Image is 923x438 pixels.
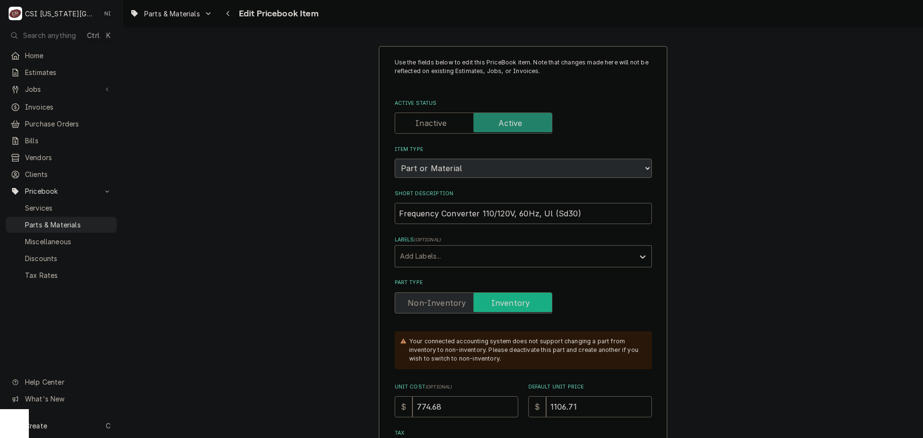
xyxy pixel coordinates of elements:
[6,133,117,149] a: Bills
[25,220,112,230] span: Parts & Materials
[528,396,546,417] div: $
[25,270,112,280] span: Tax Rates
[6,99,117,115] a: Invoices
[6,81,117,97] a: Go to Jobs
[395,203,652,224] input: Name used to describe this Part or Material
[395,292,652,313] div: Inventory
[25,9,96,19] div: CSI [US_STATE][GEOGRAPHIC_DATA].
[25,253,112,263] span: Discounts
[414,237,441,242] span: ( optional )
[106,421,111,431] span: C
[25,136,112,146] span: Bills
[106,30,111,40] span: K
[395,236,652,267] div: Labels
[25,203,112,213] span: Services
[6,183,117,199] a: Go to Pricebook
[6,150,117,165] a: Vendors
[409,337,642,363] div: Your connected accounting system does not support changing a part from inventory to non-inventory...
[6,166,117,182] a: Clients
[25,84,98,94] span: Jobs
[425,384,452,389] span: ( optional )
[25,186,98,196] span: Pricebook
[9,7,22,20] div: C
[6,48,117,63] a: Home
[395,279,652,313] div: Part Type
[236,7,319,20] span: Edit Pricebook Item
[6,391,117,407] a: Go to What's New
[395,383,518,417] div: Unit Cost
[25,152,112,163] span: Vendors
[9,7,22,20] div: CSI Kansas City.'s Avatar
[25,422,47,430] span: Create
[395,429,652,437] label: Tax
[25,102,112,112] span: Invoices
[395,383,518,391] label: Unit Cost
[25,67,112,77] span: Estimates
[395,396,412,417] div: $
[25,237,112,247] span: Miscellaneous
[395,190,652,198] label: Short Description
[6,250,117,266] a: Discounts
[126,6,216,22] a: Go to Parts & Materials
[144,9,200,19] span: Parts & Materials
[528,383,652,391] label: Default Unit Price
[101,7,114,20] div: NI
[395,100,652,107] label: Active Status
[25,169,112,179] span: Clients
[395,100,652,134] div: Active Status
[6,374,117,390] a: Go to Help Center
[395,279,652,287] label: Part Type
[25,50,112,61] span: Home
[395,236,652,244] label: Labels
[25,119,112,129] span: Purchase Orders
[528,383,652,417] div: Default Unit Price
[395,190,652,224] div: Short Description
[395,146,652,178] div: Item Type
[25,394,111,404] span: What's New
[6,27,117,44] button: Search anythingCtrlK
[6,116,117,132] a: Purchase Orders
[6,200,117,216] a: Services
[87,30,100,40] span: Ctrl
[395,58,652,85] p: Use the fields below to edit this PriceBook item. Note that changes made here will not be reflect...
[6,267,117,283] a: Tax Rates
[6,234,117,250] a: Miscellaneous
[395,146,652,153] label: Item Type
[6,217,117,233] a: Parts & Materials
[6,64,117,80] a: Estimates
[25,377,111,387] span: Help Center
[23,30,76,40] span: Search anything
[101,7,114,20] div: Nate Ingram's Avatar
[221,6,236,21] button: Navigate back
